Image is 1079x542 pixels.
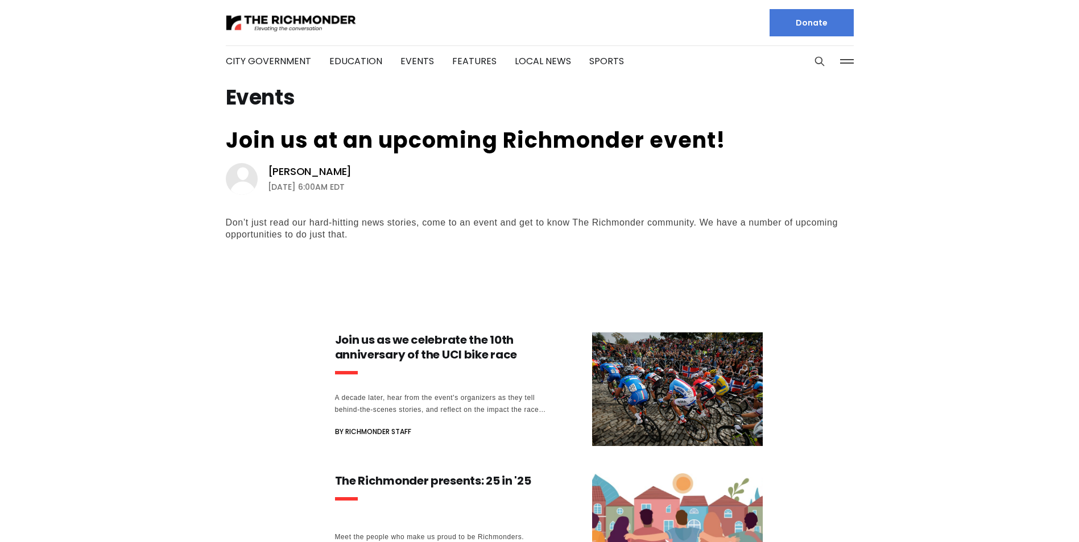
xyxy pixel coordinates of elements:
a: Education [329,55,382,68]
img: Join us as we celebrate the 10th anniversary of the UCI bike race [592,332,763,446]
a: Local News [515,55,571,68]
a: Join us at an upcoming Richmonder event! [226,125,726,155]
h3: The Richmonder presents: 25 in '25 [335,473,547,488]
img: The Richmonder [226,13,357,33]
h1: Events [226,89,854,107]
div: A decade later, hear from the event's organizers as they tell behind-the-scenes stories, and refl... [335,392,547,416]
time: [DATE] 6:00AM EDT [268,180,345,194]
a: Join us as we celebrate the 10th anniversary of the UCI bike race A decade later, hear from the e... [335,332,763,446]
a: Sports [589,55,624,68]
h3: Join us as we celebrate the 10th anniversary of the UCI bike race [335,332,547,362]
a: [PERSON_NAME] [268,165,352,178]
a: Events [400,55,434,68]
a: Donate [770,9,854,36]
a: Features [452,55,497,68]
span: By Richmonder Staff [335,425,411,439]
button: Search this site [811,53,828,70]
div: Don’t just read our hard-hitting news stories, come to an event and get to know The Richmonder co... [226,216,854,240]
a: City Government [226,55,311,68]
